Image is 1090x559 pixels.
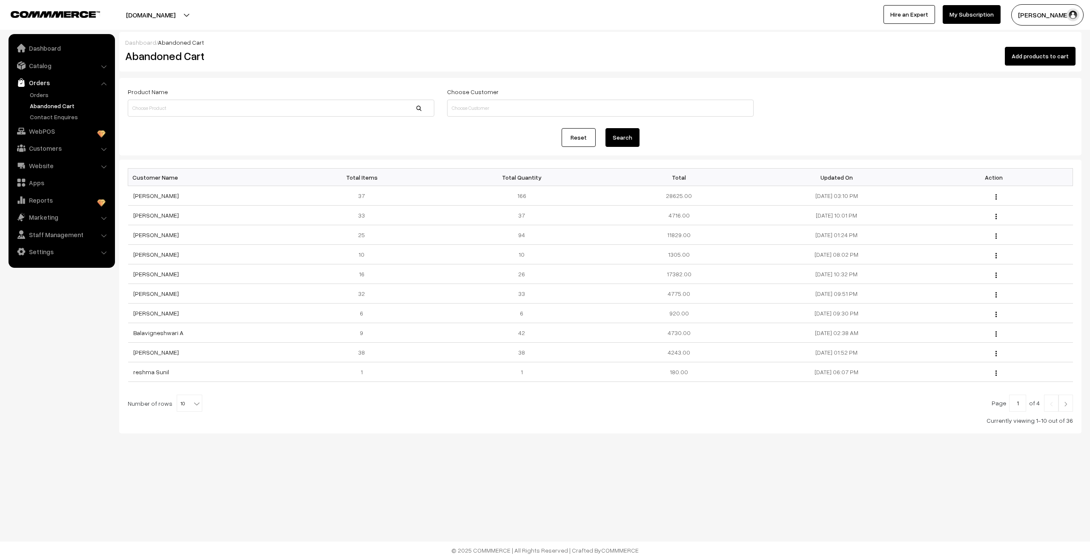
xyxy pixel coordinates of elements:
input: Choose Product [128,100,434,117]
img: Left [1047,401,1055,407]
td: 10 [443,245,600,264]
a: Balavigneshwari A [133,329,184,336]
a: Dashboard [125,39,156,46]
div: Currently viewing 1-10 out of 36 [128,416,1073,425]
td: 38 [285,343,443,362]
a: My Subscription [943,5,1001,24]
td: 1305.00 [600,245,758,264]
td: 37 [443,206,600,225]
a: Catalog [11,58,112,73]
td: 1 [443,362,600,382]
a: Marketing [11,209,112,225]
td: 17382.00 [600,264,758,284]
td: 4730.00 [600,323,758,343]
span: of 4 [1029,399,1040,407]
th: Updated On [758,169,915,186]
td: 11829.00 [600,225,758,245]
td: 4243.00 [600,343,758,362]
td: 38 [443,343,600,362]
a: Orders [11,75,112,90]
th: Customer Name [128,169,286,186]
td: [DATE] 06:07 PM [758,362,915,382]
img: Menu [995,370,997,376]
td: 42 [443,323,600,343]
td: [DATE] 10:01 PM [758,206,915,225]
a: COMMMERCE [11,9,85,19]
td: [DATE] 02:38 AM [758,323,915,343]
button: Add products to cart [1005,47,1076,66]
a: Reset [562,128,596,147]
a: Settings [11,244,112,259]
img: Menu [995,351,997,356]
img: Menu [995,272,997,278]
a: [PERSON_NAME] [133,270,179,278]
td: [DATE] 10:32 PM [758,264,915,284]
a: Website [11,158,112,173]
img: Menu [995,194,997,200]
td: [DATE] 08:02 PM [758,245,915,264]
a: [PERSON_NAME] [133,212,179,219]
td: 25 [285,225,443,245]
a: [PERSON_NAME] [133,290,179,297]
img: Menu [995,214,997,219]
label: Product Name [128,87,168,96]
td: 920.00 [600,304,758,323]
td: 32 [285,284,443,304]
td: 1 [285,362,443,382]
span: Abandoned Cart [158,39,204,46]
a: COMMMERCE [601,547,639,554]
td: 94 [443,225,600,245]
a: Reports [11,192,112,208]
td: 4716.00 [600,206,758,225]
img: Menu [995,312,997,317]
label: Choose Customer [447,87,499,96]
a: Abandoned Cart [28,101,112,110]
span: Page [992,399,1006,407]
button: Search [605,128,640,147]
td: 33 [285,206,443,225]
button: [PERSON_NAME] [1011,4,1084,26]
td: [DATE] 03:10 PM [758,186,915,206]
td: 4775.00 [600,284,758,304]
td: [DATE] 09:51 PM [758,284,915,304]
button: [DOMAIN_NAME] [96,4,205,26]
h2: Abandoned Cart [125,49,433,63]
a: Customers [11,140,112,156]
td: 180.00 [600,362,758,382]
td: 6 [285,304,443,323]
img: Menu [995,233,997,239]
span: 10 [177,395,202,412]
a: Dashboard [11,40,112,56]
a: Contact Enquires [28,112,112,121]
a: [PERSON_NAME] [133,192,179,199]
div: / [125,38,1076,47]
td: 166 [443,186,600,206]
a: Hire an Expert [883,5,935,24]
td: [DATE] 01:24 PM [758,225,915,245]
th: Total [600,169,758,186]
td: 28625.00 [600,186,758,206]
th: Total Items [285,169,443,186]
a: Apps [11,175,112,190]
td: [DATE] 01:52 PM [758,343,915,362]
a: [PERSON_NAME] [133,310,179,317]
img: Right [1062,401,1070,407]
td: [DATE] 09:30 PM [758,304,915,323]
td: 26 [443,264,600,284]
img: Menu [995,331,997,337]
img: Menu [995,292,997,298]
a: Staff Management [11,227,112,242]
img: Menu [995,253,997,258]
a: Orders [28,90,112,99]
a: [PERSON_NAME] [133,251,179,258]
img: user [1067,9,1079,21]
td: 33 [443,284,600,304]
td: 16 [285,264,443,284]
span: Number of rows [128,399,172,408]
td: 9 [285,323,443,343]
td: 6 [443,304,600,323]
input: Choose Customer [447,100,754,117]
a: [PERSON_NAME] [133,231,179,238]
a: reshma Sunil [133,368,169,376]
